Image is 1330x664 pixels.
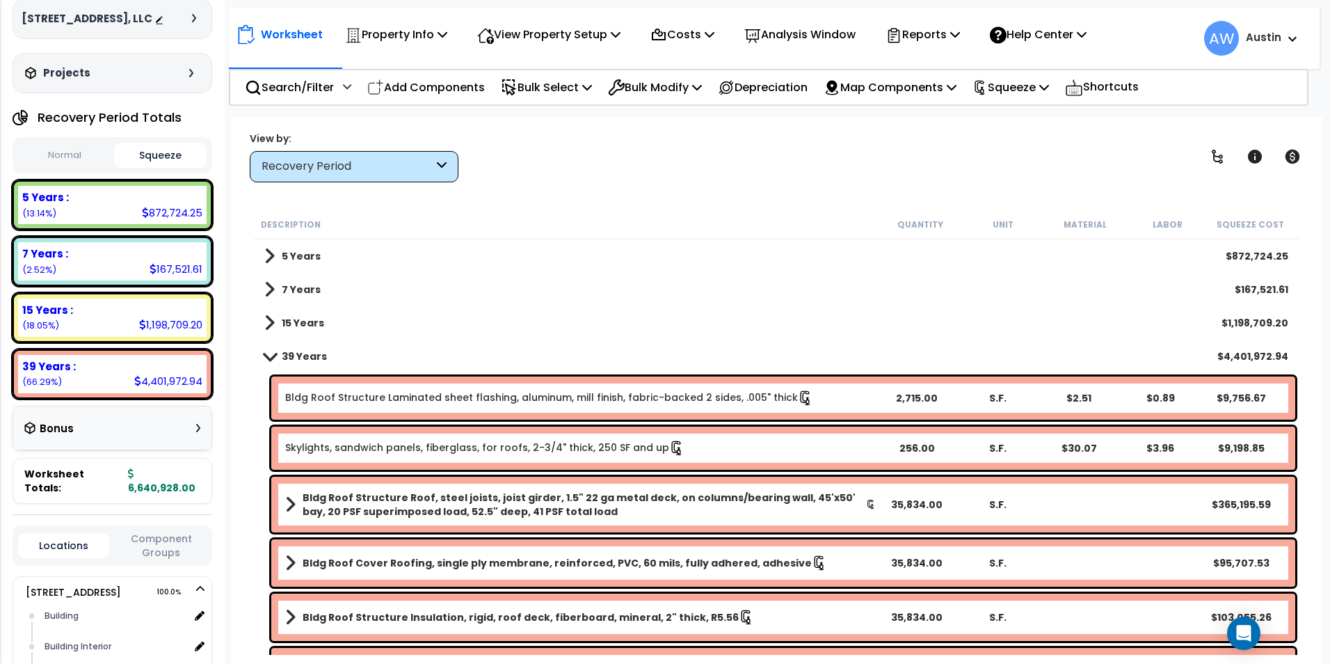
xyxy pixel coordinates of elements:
div: S.F. [958,610,1038,624]
div: $4,401,972.94 [1217,349,1288,363]
small: Material [1064,219,1107,230]
b: 39 Years : [22,359,76,374]
p: View Property Setup [477,25,620,44]
button: Squeeze [114,143,207,168]
small: (18.05%) [22,319,59,331]
span: Worksheet Totals: [24,467,122,495]
div: $872,724.25 [1226,249,1288,263]
div: S.F. [958,498,1038,512]
p: Worksheet [261,25,323,44]
button: Locations [18,533,109,558]
h3: [STREET_ADDRESS], LLC [22,12,152,26]
p: Search/Filter [245,78,334,97]
div: $30.07 [1039,441,1119,455]
div: S.F. [958,556,1038,570]
h3: Projects [43,66,90,80]
b: 15 Years : [22,303,73,317]
p: Reports [886,25,960,44]
p: Analysis Window [744,25,856,44]
b: 7 Years : [22,246,68,261]
p: Squeeze [972,78,1049,97]
p: Depreciation [718,78,808,97]
div: Depreciation [710,71,815,104]
a: Assembly Title [285,553,876,573]
div: 1,198,709.20 [139,317,202,332]
div: Add Components [360,71,492,104]
b: 39 Years [282,349,327,363]
b: Bldg Roof Cover Roofing, single ply membrane, reinforced, PVC, 60 mils, fully adhered, adhesive [303,556,812,570]
div: 35,834.00 [877,556,957,570]
div: 35,834.00 [877,610,957,624]
div: $9,756.67 [1201,391,1281,405]
small: Description [261,219,321,230]
p: Map Components [824,78,956,97]
div: 872,724.25 [142,205,202,220]
h3: Bonus [40,423,74,435]
div: Recovery Period [262,159,433,175]
p: Property Info [345,25,447,44]
div: $0.89 [1121,391,1201,405]
span: 100.0% [157,584,193,601]
div: Building Interior [41,638,189,655]
b: 7 Years [282,283,321,297]
div: View by: [250,132,458,145]
div: Building [41,608,189,624]
div: $365,195.59 [1201,498,1281,512]
a: Assembly Title [285,491,876,519]
b: Austin [1246,30,1281,45]
div: 2,715.00 [877,391,957,405]
small: (13.14%) [22,207,56,219]
p: Costs [650,25,714,44]
p: Bulk Modify [608,78,702,97]
div: $3.96 [1121,441,1201,455]
small: (2.52%) [22,264,56,276]
small: Squeeze Cost [1217,219,1284,230]
div: S.F. [958,441,1038,455]
b: Bldg Roof Structure Insulation, rigid, roof deck, fiberboard, mineral, 2" thick, R5.56 [303,610,739,624]
div: $2.51 [1039,391,1119,405]
a: [STREET_ADDRESS] 100.0% [26,585,121,599]
div: Open Intercom Messenger [1227,617,1260,650]
span: AW [1204,21,1239,56]
div: 4,401,972.94 [134,374,202,388]
b: Bldg Roof Structure Roof, steel joists, joist girder, 1.5" 22 ga metal deck, on columns/bearing w... [303,491,866,519]
button: Normal [18,143,111,168]
small: Unit [993,219,1013,230]
div: Shortcuts [1057,70,1146,104]
small: Quantity [897,219,943,230]
p: Bulk Select [501,78,592,97]
div: 35,834.00 [877,498,957,512]
small: Labor [1153,219,1183,230]
div: 256.00 [877,441,957,455]
button: Component Groups [116,531,207,560]
p: Shortcuts [1065,77,1139,97]
a: Assembly Title [285,608,876,627]
p: Help Center [990,25,1087,44]
p: Add Components [367,78,485,97]
div: $1,198,709.20 [1221,316,1288,330]
div: $9,198.85 [1201,441,1281,455]
h4: Recovery Period Totals [38,111,182,125]
div: $103,055.26 [1201,610,1281,624]
small: (66.29%) [22,376,62,388]
div: S.F. [958,391,1038,405]
div: 167,521.61 [150,262,202,276]
b: 6,640,928.00 [128,467,195,495]
b: 15 Years [282,316,324,330]
b: 5 Years [282,249,321,263]
b: 5 Years : [22,190,69,205]
div: $95,707.53 [1201,556,1281,570]
div: $167,521.61 [1235,283,1288,297]
a: Individual Item [285,390,813,406]
a: Individual Item [285,441,684,456]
